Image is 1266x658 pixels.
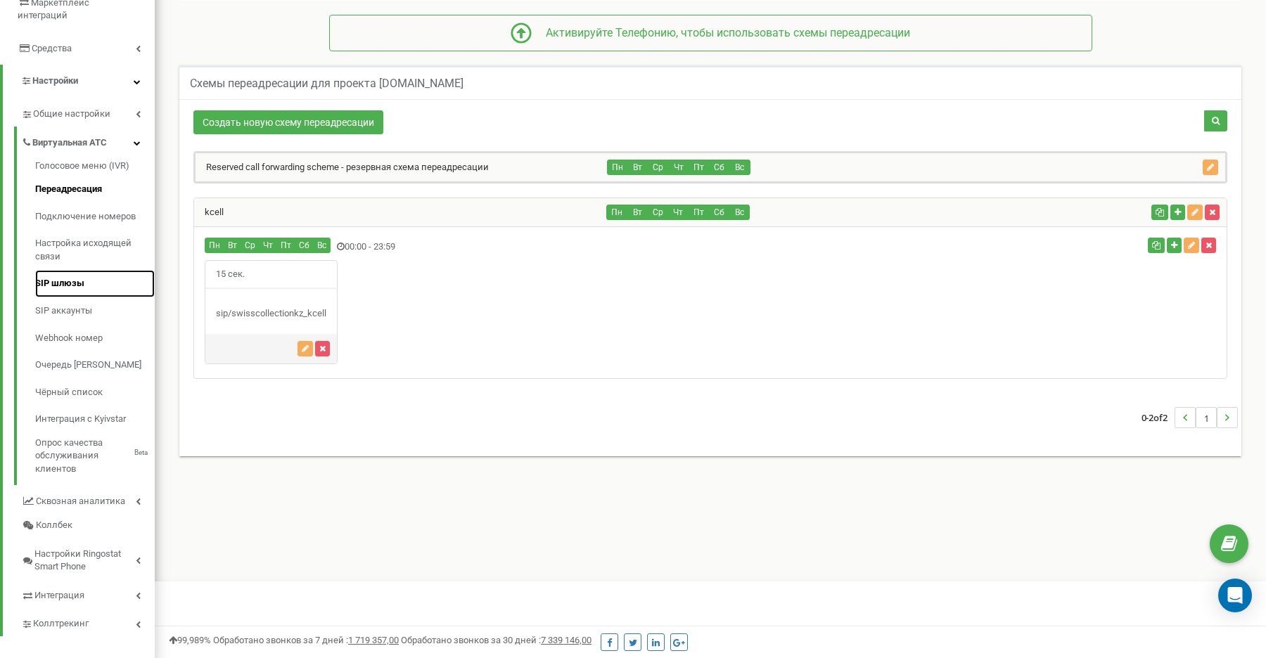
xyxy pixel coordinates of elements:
button: Сб [708,205,729,220]
button: Чт [259,238,277,253]
span: Сквозная аналитика [36,495,125,508]
a: Создать новую схему переадресации [193,110,383,134]
span: 0-2 2 [1142,407,1175,428]
a: Очередь [PERSON_NAME] [35,351,155,379]
button: Вт [627,160,648,175]
a: Коллбек [21,513,155,538]
div: Активируйте Телефонию, чтобы использовать схемы переадресации [532,25,910,41]
a: Виртуальная АТС [21,127,155,155]
button: Поиск схемы переадресации [1204,110,1227,131]
div: sip/swisscollectionkz_kcell [205,307,337,321]
button: Ср [241,238,260,253]
button: Пт [689,160,710,175]
a: Настройка исходящей связи [35,230,155,270]
button: Вс [729,160,750,175]
span: of [1153,411,1163,424]
span: Настройки [32,75,78,86]
button: Вс [313,238,331,253]
button: Пн [606,205,627,220]
a: Опрос качества обслуживания клиентовBeta [35,433,155,476]
button: Ср [647,205,668,220]
button: Ср [648,160,669,175]
button: Пт [688,205,709,220]
a: Настройки Ringostat Smart Phone [21,538,155,579]
a: Reserved call forwarding scheme - резервная схема переадресации [196,162,489,172]
button: Сб [709,160,730,175]
h5: Схемы переадресации для проекта [DOMAIN_NAME] [190,77,463,90]
span: 15 сек. [205,261,255,288]
div: 00:00 - 23:59 [194,238,883,257]
a: kcell [194,207,224,217]
button: Чт [667,205,689,220]
button: Вт [224,238,241,253]
a: Чёрный список [35,379,155,406]
span: Коллбек [36,519,72,532]
a: Подключение номеров [35,203,155,231]
a: Интеграция с Kyivstar [35,406,155,433]
a: Настройки [3,65,155,98]
button: Вт [627,205,648,220]
button: Пн [205,238,224,253]
button: Чт [668,160,689,175]
li: 1 [1196,407,1217,428]
button: Сб [295,238,314,253]
span: Общие настройки [33,108,110,121]
button: Пт [276,238,295,253]
span: Виртуальная АТС [32,136,107,150]
span: Настройки Ringostat Smart Phone [34,548,136,574]
a: Сквозная аналитика [21,485,155,514]
a: Голосовое меню (IVR) [35,160,155,176]
a: SIP шлюзы [35,270,155,297]
button: Пн [607,160,628,175]
a: Переадресация [35,176,155,203]
button: Вс [729,205,750,220]
nav: ... [1142,393,1238,442]
div: Open Intercom Messenger [1218,579,1252,612]
a: SIP аккаунты [35,297,155,325]
span: Средства [32,43,72,53]
a: Общие настройки [21,98,155,127]
a: Webhook номер [35,325,155,352]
